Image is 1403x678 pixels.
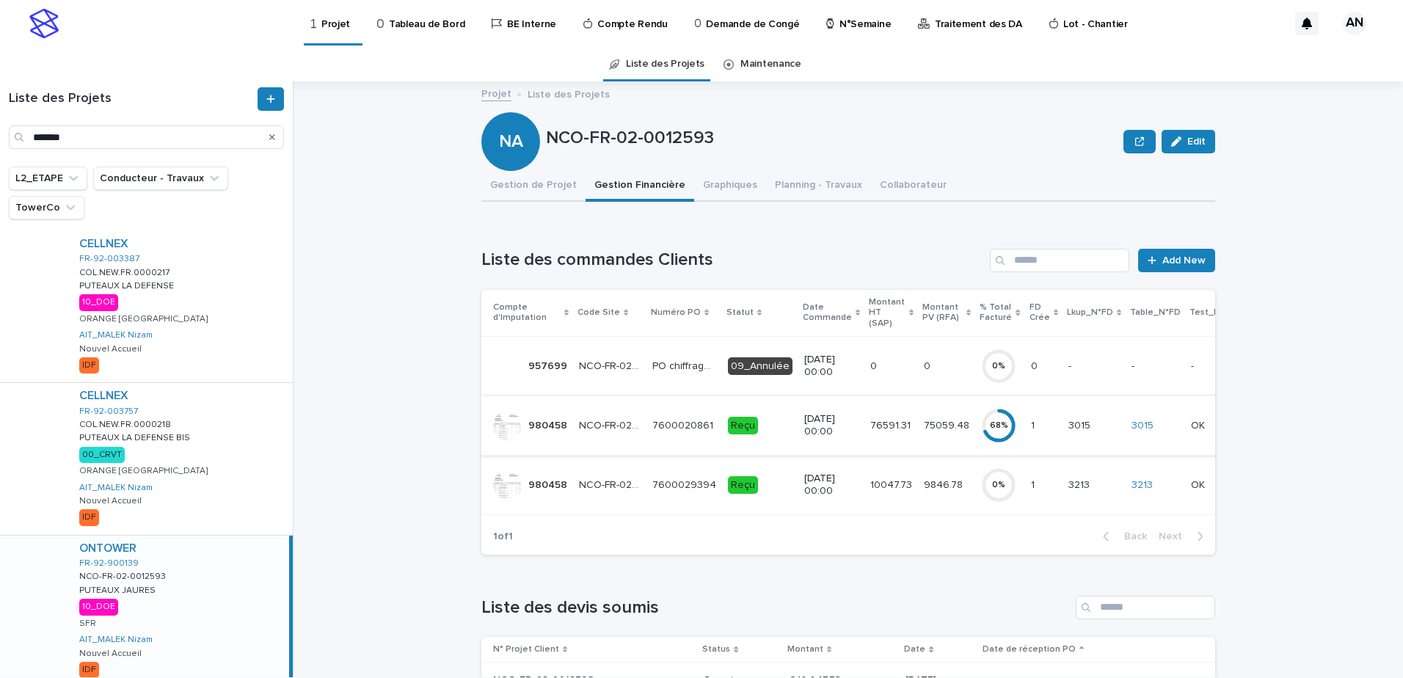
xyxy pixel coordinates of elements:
[981,420,1016,431] div: 68 %
[9,125,284,149] input: Search
[1030,299,1050,327] p: FD Crée
[528,417,570,432] p: 980458
[1191,357,1197,373] p: -
[528,357,570,373] p: 957699
[1130,305,1181,321] p: Table_N°FD
[804,413,859,438] p: [DATE] 00:00
[1091,530,1153,543] button: Back
[79,447,125,463] div: 00_CRVT
[493,299,561,327] p: Compte d'Imputation
[990,249,1129,272] input: Search
[1191,476,1208,492] p: OK
[79,599,118,615] div: 10_DOE
[981,361,1016,371] div: 0 %
[983,641,1076,657] p: Date de réception PO
[29,9,59,38] img: stacker-logo-s-only.png
[79,466,208,476] p: ORANGE [GEOGRAPHIC_DATA]
[79,417,174,430] p: COL.NEW.FR.0000218
[79,649,142,659] p: Nouvel Accueil
[79,430,193,443] p: PUTEAUX LA DEFENSE BIS
[1115,531,1147,542] span: Back
[924,357,933,373] p: 0
[79,357,99,373] div: IDF
[493,641,559,657] p: N° Projet Client
[787,641,823,657] p: Montant
[579,357,644,373] p: NCO-FR-02-0012593
[9,91,255,107] h1: Liste des Projets
[1187,136,1206,147] span: Edit
[79,294,118,310] div: 10_DOE
[79,314,208,324] p: ORANGE [GEOGRAPHIC_DATA]
[9,196,84,219] button: TowerCo
[728,357,792,376] div: 09_Annulée
[546,128,1118,149] p: NCO-FR-02-0012593
[740,47,801,81] a: Maintenance
[79,619,96,629] p: SFR
[1159,531,1191,542] span: Next
[922,299,963,327] p: Montant PV (RFA)
[1067,305,1113,321] p: Lkup_N°FD
[1343,12,1366,35] div: AN
[702,641,730,657] p: Status
[651,305,701,321] p: Numéro PO
[79,662,99,678] div: IDF
[79,509,99,525] div: IDF
[694,171,766,202] button: Graphiques
[79,344,142,354] p: Nouvel Accueil
[870,417,914,432] p: 76591.31
[924,417,972,432] p: 75059.48
[79,237,128,251] a: CELLNEX
[1131,479,1153,492] a: 3213
[652,417,716,432] p: 7600020861
[79,389,128,403] a: CELLNEX
[980,299,1012,327] p: % Total Facturé
[1068,357,1074,373] p: -
[1162,255,1206,266] span: Add New
[1031,417,1038,432] p: 1
[481,597,1070,619] h1: Liste des devis soumis
[1162,130,1215,153] button: Edit
[904,641,925,657] p: Date
[481,519,525,555] p: 1 of 1
[528,85,610,101] p: Liste des Projets
[79,496,142,506] p: Nouvel Accueil
[481,84,511,101] a: Projet
[652,357,719,373] p: PO chiffrage site existant
[726,305,754,321] p: Statut
[579,476,644,492] p: NCO-FR-02-0012593
[79,265,172,278] p: COL.NEW.FR.0000217
[1068,417,1093,432] p: 3015
[481,72,540,152] div: NA
[79,558,139,569] a: FR-92-900139
[1076,596,1215,619] input: Search
[579,417,644,432] p: NCO-FR-02-0012593
[93,167,228,190] button: Conducteur - Travaux
[481,171,586,202] button: Gestion de Projet
[79,635,153,645] a: AIT_MALEK Nizam
[1191,417,1208,432] p: OK
[481,455,1288,514] tr: 980458980458 NCO-FR-02-0012593NCO-FR-02-0012593 76000293947600029394 Reçu[DATE] 00:0010047.731004...
[528,476,570,492] p: 980458
[481,249,984,271] h1: Liste des commandes Clients
[1138,249,1215,272] a: Add New
[586,171,694,202] button: Gestion Financière
[1131,360,1179,373] p: -
[79,542,136,555] a: ONTOWER
[981,480,1016,490] div: 0 %
[652,476,719,492] p: 7600029394
[626,47,704,81] a: Liste des Projets
[728,417,758,435] div: Reçu
[9,167,87,190] button: L2_ETAPE
[79,569,169,582] p: NCO-FR-02-0012593
[804,473,859,497] p: [DATE] 00:00
[481,336,1288,395] tr: 957699957699 NCO-FR-02-0012593NCO-FR-02-0012593 PO chiffrage site existantPO chiffrage site exist...
[79,254,139,264] a: FR-92-003387
[79,278,177,291] p: PUTEAUX LA DEFENSE
[481,395,1288,455] tr: 980458980458 NCO-FR-02-0012593NCO-FR-02-0012593 76000208617600020861 Reçu[DATE] 00:0076591.317659...
[804,354,859,379] p: [DATE] 00:00
[728,476,758,495] div: Reçu
[79,330,153,340] a: AIT_MALEK Nizam
[79,583,158,596] p: PUTEAUX JAURES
